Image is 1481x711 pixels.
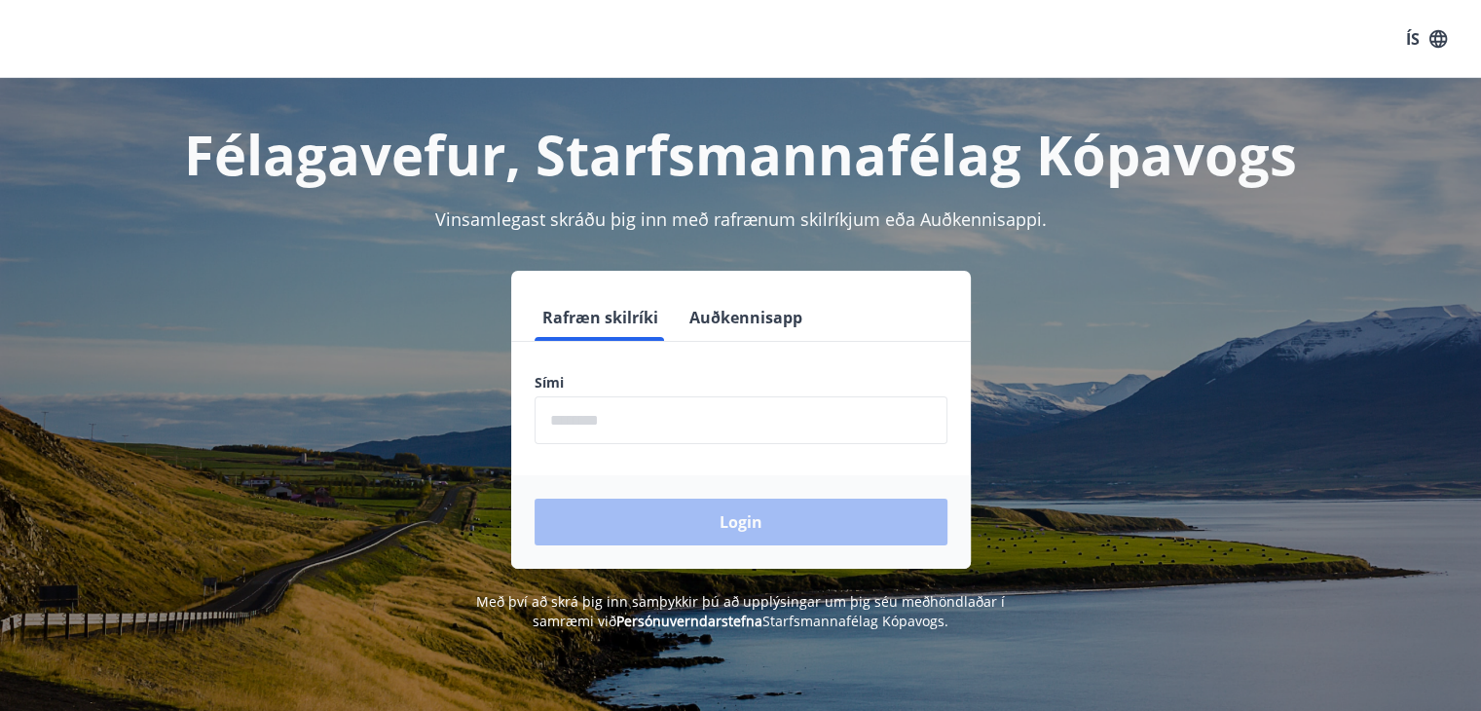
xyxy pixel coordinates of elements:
span: Með því að skrá þig inn samþykkir þú að upplýsingar um þig séu meðhöndlaðar í samræmi við Starfsm... [476,592,1005,630]
button: Auðkennisapp [682,294,810,341]
span: Vinsamlegast skráðu þig inn með rafrænum skilríkjum eða Auðkennisappi. [435,207,1047,231]
button: Rafræn skilríki [535,294,666,341]
button: ÍS [1395,21,1458,56]
h1: Félagavefur, Starfsmannafélag Kópavogs [63,117,1419,191]
label: Sími [535,373,947,393]
a: Persónuverndarstefna [616,612,762,630]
